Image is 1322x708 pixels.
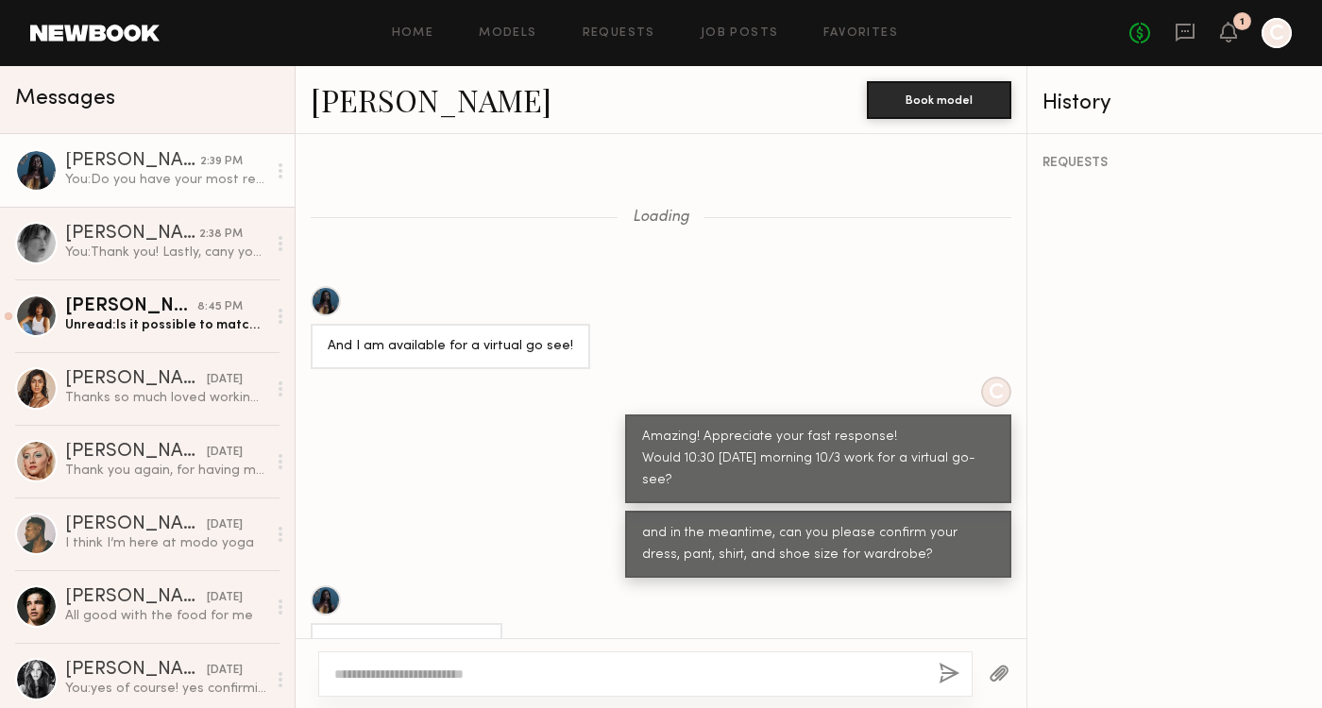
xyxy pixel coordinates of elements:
div: You: Do you have your most recent digitals that I can share with my team? [65,171,266,189]
div: 8:45 PM [197,298,243,316]
div: [DATE] [207,444,243,462]
a: Requests [583,27,655,40]
div: [PERSON_NAME] [65,370,207,389]
div: You: Thank you! Lastly, cany you share your most recent digitals - we need to do a final approval... [65,244,266,261]
div: 1 [1240,17,1245,27]
div: Amazing! Appreciate your fast response! Would 10:30 [DATE] morning 10/3 work for a virtual go-see? [642,427,994,492]
div: [PERSON_NAME] [65,515,207,534]
div: [PERSON_NAME] [65,661,207,680]
div: 2:38 PM [199,226,243,244]
div: and in the meantime, can you please confirm your dress, pant, shirt, and shoe size for wardrobe? [642,523,994,566]
div: 2:39 PM [200,153,243,171]
a: Job Posts [701,27,779,40]
a: [PERSON_NAME] [311,79,551,120]
span: Messages [15,88,115,110]
div: You: yes of course! yes confirming you're call time is 9am [65,680,266,698]
a: Book model [867,91,1011,107]
div: [DATE] [207,516,243,534]
div: [PERSON_NAME] [65,297,197,316]
div: [PERSON_NAME] [65,225,199,244]
a: Home [392,27,434,40]
div: All good with the food for me [65,607,266,625]
a: C [1262,18,1292,48]
div: [PERSON_NAME] [65,152,200,171]
div: And I am available for a virtual go see! [328,336,573,358]
div: [DATE] [207,371,243,389]
div: [PERSON_NAME] [65,443,207,462]
span: Loading [633,210,689,226]
div: Thank you again, for having me - I can not wait to see photos! 😊 [65,462,266,480]
div: Unread: Is it possible to match the last rate of $1000, considering unlimited usage? Thank you fo... [65,316,266,334]
a: Models [479,27,536,40]
a: Favorites [823,27,898,40]
div: [PERSON_NAME] [65,588,207,607]
div: Thanks so much loved working with you all :) [65,389,266,407]
div: [DATE] [207,662,243,680]
div: History [1042,93,1307,114]
div: REQUESTS [1042,157,1307,170]
div: 10:30 [DATE] works great! [328,635,485,657]
button: Book model [867,81,1011,119]
div: [DATE] [207,589,243,607]
div: I think I’m here at modo yoga [65,534,266,552]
